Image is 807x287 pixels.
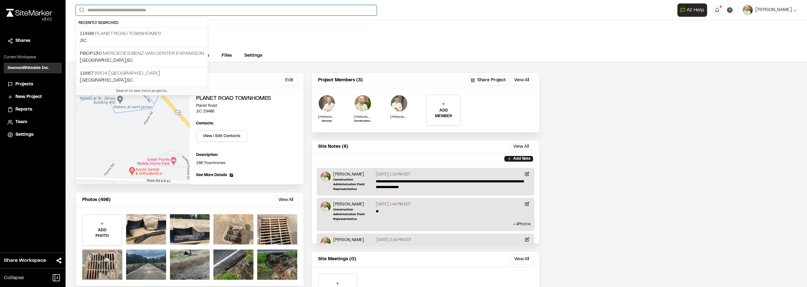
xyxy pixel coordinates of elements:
[755,7,792,14] span: [PERSON_NAME]
[354,95,372,112] img: Sinuhe Perez
[80,51,102,56] span: PBOP130
[321,172,331,182] img: Sinuhe Perez
[83,227,122,239] p: ADD PHOTO
[4,55,62,60] p: Current Workspace
[333,243,373,257] p: Construction Administration Field Representative
[8,81,58,88] a: Projects
[333,207,373,221] p: Construction Administration Field Representative
[15,106,32,113] span: Reports
[274,195,297,205] button: View All
[354,119,372,123] p: Construction Administration Field Representative
[15,94,42,100] span: New Project
[743,5,753,15] img: User
[15,119,27,126] span: Team
[354,115,372,119] p: [PERSON_NAME]
[15,81,33,88] span: Projects
[677,3,710,17] div: Open AI Assistant
[321,237,331,247] img: Sinuhe Perez
[376,172,410,177] p: [DATE] 1:19 PM EDT
[8,94,58,100] a: New Project
[677,3,707,17] button: Open AI Assistant
[76,27,208,47] a: 11498 Planet Road Townhomes,SC
[80,30,204,37] p: Planet Road Townhomes
[321,221,531,227] p: + 4 Photo s
[238,50,269,62] a: Settings
[76,19,208,27] div: Recently Searched
[76,67,208,87] a: 11667 8904 [GEOGRAPHIC_DATA][GEOGRAPHIC_DATA],SC
[196,152,297,158] p: Description:
[196,109,297,114] p: , SC 29486
[390,95,408,112] img: Jake Wastler
[80,57,204,64] p: [GEOGRAPHIC_DATA] , SC
[15,131,33,138] span: Settings
[80,77,204,84] p: [GEOGRAPHIC_DATA] , SC
[376,202,411,207] p: [DATE] 1:44 PM EDT
[80,50,204,57] p: Mercedes Benz Van Center Expansion
[8,37,58,44] a: Shares
[510,254,533,264] button: View All
[510,75,533,85] button: View All
[196,95,297,103] h2: Planet Road Townhomes
[509,143,533,151] button: View All
[196,103,297,109] p: Planet Road
[76,5,87,15] button: Search
[8,131,58,138] a: Settings
[318,119,336,123] p: Director
[215,50,238,62] a: Files
[513,156,531,162] p: Add Note
[196,121,214,126] p: Contacts:
[687,6,704,14] span: AI Help
[333,237,373,243] p: [PERSON_NAME]
[76,87,208,95] div: Search to see more projects...
[196,130,247,142] button: View / Edit Contacts
[4,257,46,264] span: Share Workspace
[80,70,204,77] p: 8904 [GEOGRAPHIC_DATA]
[8,106,58,113] a: Reports
[4,274,24,282] span: Collapse
[6,9,52,17] img: rebrand.png
[333,172,373,177] p: [PERSON_NAME]
[318,77,363,84] p: Project Members (3)
[743,5,797,15] button: [PERSON_NAME]
[376,237,411,243] p: [DATE] 2:24 PM EDT
[196,172,227,178] span: See More Details
[333,202,373,207] p: [PERSON_NAME]
[333,177,373,192] p: Construction Administration Field Representative
[80,32,94,36] span: 11498
[318,143,348,150] p: Site Notes (6)
[390,115,408,119] p: [PERSON_NAME]
[80,71,94,76] span: 11667
[468,75,509,85] button: Share Project
[427,108,460,119] p: ADD MEMBER
[321,202,331,212] img: Sinuhe Perez
[196,160,297,166] p: 286 Townhomes
[76,47,208,67] a: PBOP130 Mercedes Benz Van Center Expansion[GEOGRAPHIC_DATA],SC
[8,65,49,71] h3: SeamonWhiteside Inc.
[80,37,204,44] p: , SC
[6,17,52,22] div: Oh geez...please don't...
[318,95,336,112] img: Donald Jones
[281,75,297,85] button: Edit
[82,197,111,204] p: Photos (498)
[15,37,30,44] span: Shares
[318,115,336,119] p: [PERSON_NAME]
[8,119,58,126] a: Team
[318,256,356,263] p: Site Meetings (0)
